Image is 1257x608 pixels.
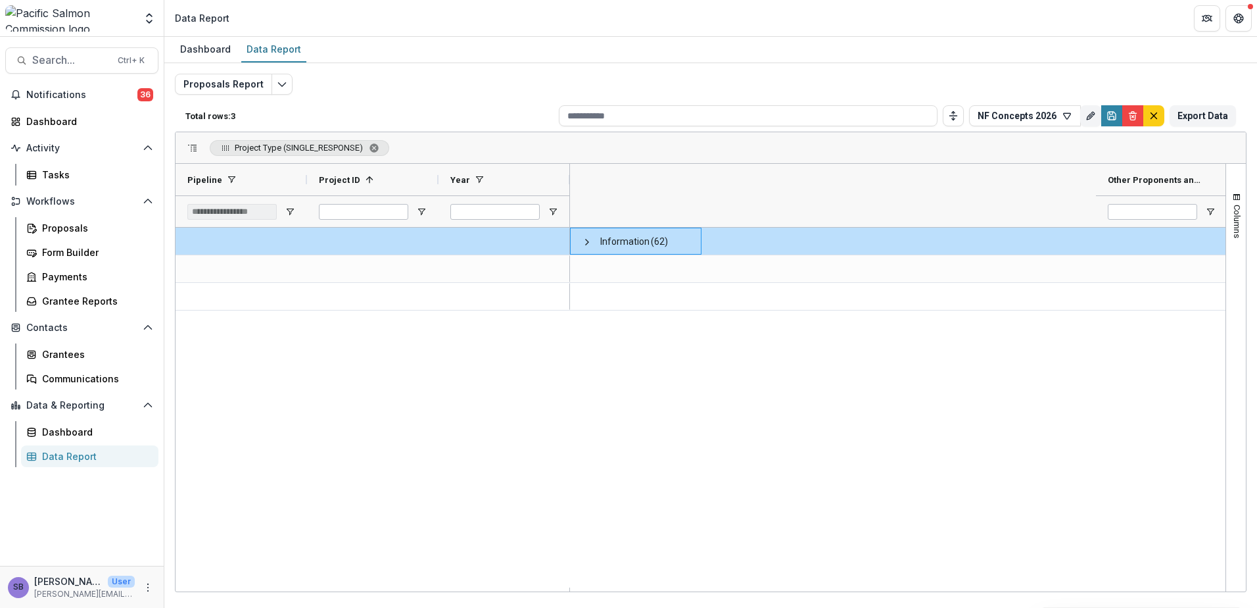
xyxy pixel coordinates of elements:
div: Dashboard [42,425,148,439]
a: Data Report [241,37,306,63]
a: Form Builder [21,241,158,263]
button: Save [1101,105,1122,126]
p: User [108,576,135,588]
span: Columns [1232,205,1242,238]
span: Search... [32,54,110,66]
span: Notifications [26,89,137,101]
span: Workflows [26,196,137,207]
div: Payments [42,270,148,284]
p: [PERSON_NAME] [34,574,103,588]
button: Partners [1194,5,1220,32]
button: Open Workflows [5,191,158,212]
a: Grantee Reports [21,290,158,312]
div: Proposals [42,221,148,235]
button: Open Contacts [5,317,158,338]
span: Pipeline [187,175,222,185]
div: Data Report [42,449,148,463]
button: Open Activity [5,138,158,159]
a: Dashboard [175,37,236,63]
button: Get Help [1225,5,1252,32]
span: Year [450,175,470,185]
button: default [1143,105,1164,126]
a: Tasks [21,164,158,186]
button: Open Filter Menu [416,207,427,217]
button: Proposals Report [175,74,272,95]
span: Project Type (SINGLE_RESPONSE) [235,143,363,153]
div: Dashboard [175,39,236,59]
input: Other Proponents and Organizations (FORMATTED_TEXT) Filter Input [1108,204,1197,220]
div: Row Groups [210,140,389,156]
input: Project ID Filter Input [319,204,408,220]
span: Information [600,228,650,255]
span: Contacts [26,322,137,334]
a: Data Report [21,445,158,467]
button: Export Data [1170,105,1236,126]
button: Open Data & Reporting [5,395,158,416]
div: Grantees [42,347,148,361]
input: Year Filter Input [450,204,540,220]
button: Delete [1122,105,1143,126]
div: Ctrl + K [115,53,147,68]
nav: breadcrumb [170,9,235,28]
span: Project Type (SINGLE_RESPONSE). Press ENTER to sort. Press DELETE to remove [210,140,389,156]
a: Dashboard [5,111,158,132]
button: Toggle auto height [943,105,964,126]
div: Communications [42,372,148,386]
div: Form Builder [42,245,148,259]
a: Proposals [21,217,158,239]
button: Search... [5,47,158,74]
button: Open Filter Menu [548,207,558,217]
button: NF Concepts 2026 [969,105,1081,126]
span: Other Proponents and Organizations (FORMATTED_TEXT) [1108,175,1205,185]
a: Payments [21,266,158,288]
span: Activity [26,143,137,154]
button: Open Filter Menu [285,207,295,217]
button: More [140,580,156,595]
button: Notifications36 [5,84,158,105]
p: Total rows: 3 [185,111,554,121]
span: 36 [137,88,153,101]
div: Sascha Bendt [13,583,24,592]
div: Data Report [175,11,229,25]
button: Open entity switcher [140,5,158,32]
a: Dashboard [21,421,158,443]
div: Grantee Reports [42,294,148,308]
img: Pacific Salmon Commission logo [5,5,135,32]
button: Open Filter Menu [1205,207,1216,217]
p: [PERSON_NAME][EMAIL_ADDRESS][DOMAIN_NAME] [34,588,135,600]
a: Communications [21,368,158,390]
a: Grantees [21,343,158,365]
div: Data Report [241,39,306,59]
span: (62) [651,228,668,255]
button: Edit selected report [272,74,293,95]
button: Rename [1080,105,1101,126]
div: Tasks [42,168,148,182]
span: Project ID [319,175,360,185]
div: Dashboard [26,114,148,128]
span: Data & Reporting [26,400,137,411]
